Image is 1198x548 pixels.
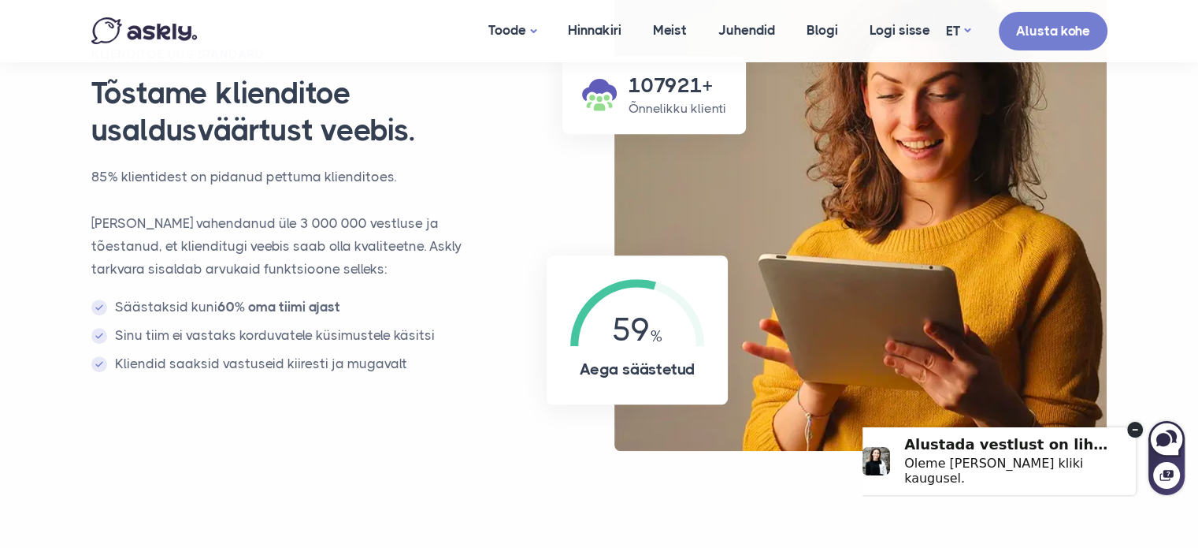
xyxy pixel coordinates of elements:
[999,12,1107,50] a: Alusta kohe
[91,17,197,44] img: Askly
[570,358,704,381] h4: Aega säästetud
[42,55,251,85] div: Oleme [PERSON_NAME] kliki kaugusel.
[570,279,704,346] div: 59
[629,72,726,99] h3: 107921+
[629,99,726,118] p: Õnnelikku klienti
[91,324,496,347] li: Sinu tiim ei vastaks korduvatele küsimustele käsitsi
[91,75,516,150] h3: Tõstame klienditoe usaldusväärtust veebis.
[91,212,496,281] p: [PERSON_NAME] vahendanud üle 3 000 000 vestluse ja tõestanud, et klienditugi veebis saab olla kva...
[217,299,340,315] span: 60% oma tiimi ajast
[946,20,970,43] a: ET
[862,401,1186,497] iframe: Askly chat
[42,36,251,52] div: Alustada vestlust on lihtne!
[91,166,496,188] p: 85% klientidest on pidanud pettuma klienditoes.
[91,296,496,319] li: Säästaksid kuni
[91,352,496,375] li: Kliendid saaksid vastuseid kiiresti ja mugavalt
